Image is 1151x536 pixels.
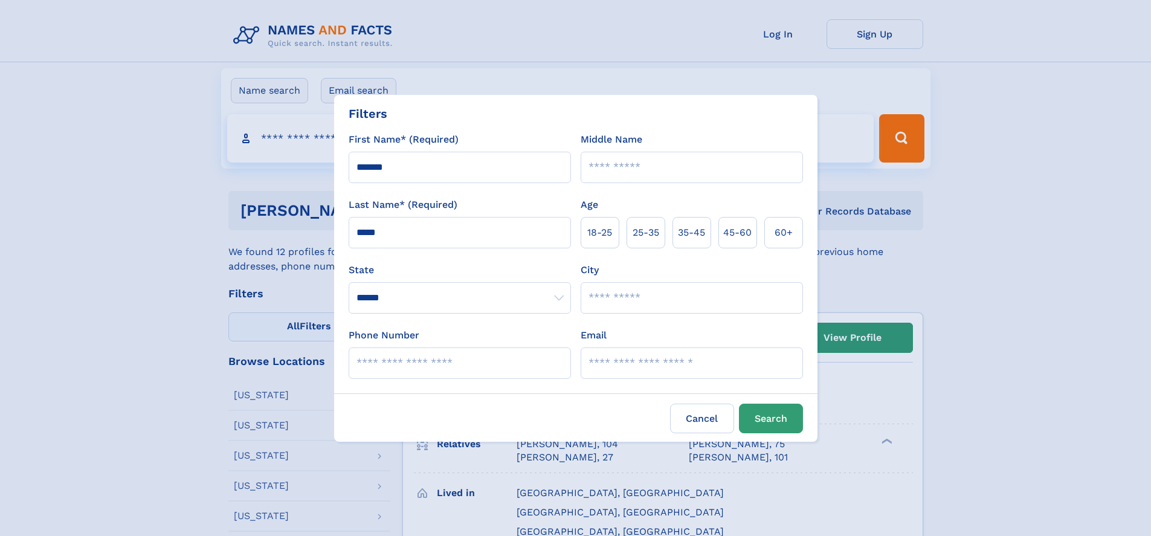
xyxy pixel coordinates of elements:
label: Email [581,328,607,343]
label: Last Name* (Required) [349,198,457,212]
label: State [349,263,571,277]
button: Search [739,404,803,433]
label: Phone Number [349,328,419,343]
span: 35‑45 [678,225,705,240]
label: Cancel [670,404,734,433]
span: 45‑60 [723,225,752,240]
label: Middle Name [581,132,642,147]
div: Filters [349,105,387,123]
label: Age [581,198,598,212]
span: 60+ [775,225,793,240]
label: First Name* (Required) [349,132,459,147]
span: 25‑35 [633,225,659,240]
span: 18‑25 [587,225,612,240]
label: City [581,263,599,277]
